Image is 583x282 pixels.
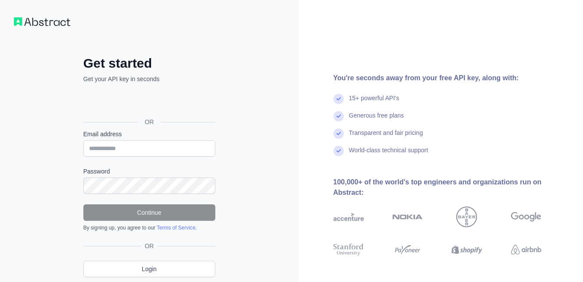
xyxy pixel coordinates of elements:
img: google [511,207,541,227]
img: Workflow [14,17,70,26]
iframe: Sign in with Google Button [79,93,218,112]
img: check mark [333,111,344,121]
img: payoneer [392,242,423,257]
label: Password [83,167,215,176]
div: By signing up, you agree to our . [83,224,215,231]
span: OR [138,118,161,126]
p: Get your API key in seconds [83,75,215,83]
img: accenture [333,207,364,227]
img: check mark [333,94,344,104]
img: stanford university [333,242,364,257]
div: Generous free plans [349,111,404,128]
img: check mark [333,146,344,156]
img: airbnb [511,242,541,257]
div: 100,000+ of the world's top engineers and organizations run on Abstract: [333,177,570,198]
img: check mark [333,128,344,139]
a: Terms of Service [157,225,195,231]
div: Transparent and fair pricing [349,128,423,146]
img: nokia [392,207,423,227]
span: OR [141,242,157,250]
a: Login [83,261,215,277]
h2: Get started [83,56,215,71]
button: Continue [83,204,215,221]
div: You're seconds away from your free API key, along with: [333,73,570,83]
div: 15+ powerful API's [349,94,399,111]
img: bayer [456,207,477,227]
label: Email address [83,130,215,138]
img: shopify [451,242,482,257]
div: World-class technical support [349,146,428,163]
